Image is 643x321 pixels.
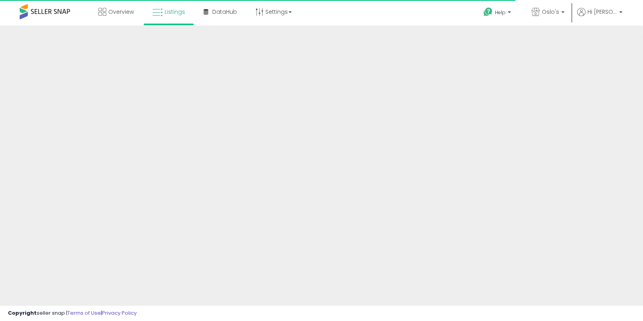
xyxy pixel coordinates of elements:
[542,8,559,16] span: Oslo's
[8,310,137,317] div: seller snap | |
[8,309,37,317] strong: Copyright
[577,8,623,26] a: Hi [PERSON_NAME]
[108,8,134,16] span: Overview
[477,1,519,26] a: Help
[587,8,617,16] span: Hi [PERSON_NAME]
[495,9,506,16] span: Help
[102,309,137,317] a: Privacy Policy
[67,309,101,317] a: Terms of Use
[212,8,237,16] span: DataHub
[483,7,493,17] i: Get Help
[165,8,185,16] span: Listings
